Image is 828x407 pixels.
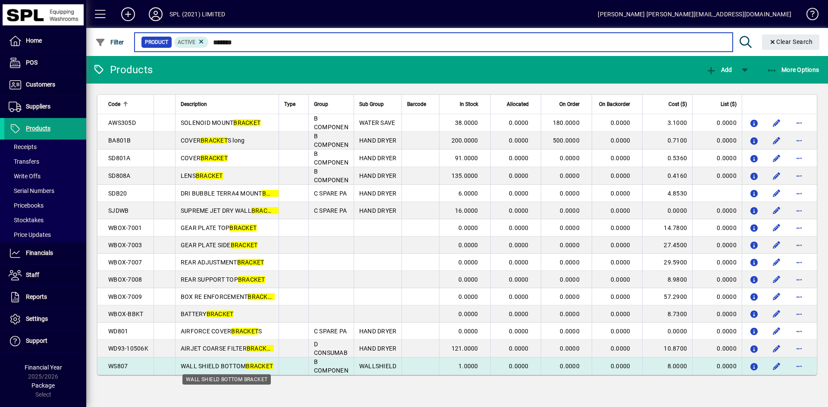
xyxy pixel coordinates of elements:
button: More options [792,290,806,304]
span: 0.0000 [560,155,580,162]
span: HAND DRYER [359,328,397,335]
span: 0.0000 [509,119,529,126]
span: 0.0000 [509,328,529,335]
em: BRACKET [233,119,260,126]
button: Filter [93,34,126,50]
div: Group [314,99,348,109]
span: 0.0000 [509,137,529,144]
span: B COMPONEN [314,168,348,183]
span: Reports [26,293,47,300]
span: AIRFORCE COVER S [181,328,262,335]
button: Edit [770,186,784,200]
td: 0.0000 [692,340,742,357]
div: WALL SHIELD BOTTOM BRACKET [182,374,271,385]
em: BRACKET [231,328,258,335]
span: B COMPONEN [314,133,348,148]
span: BA801B [108,137,131,144]
span: Description [181,99,207,109]
span: WBOX-7007 [108,259,142,266]
span: Filter [95,39,124,46]
a: POS [4,52,86,74]
span: WALLSHIELD [359,363,397,370]
em: BRACKET [248,293,275,300]
span: On Backorder [599,99,630,109]
button: Profile [142,6,169,22]
em: BRACKET [231,242,258,249]
button: More options [792,116,806,130]
button: More options [792,307,806,321]
a: Transfers [4,154,86,169]
td: 0.0000 [692,149,742,167]
button: Edit [770,359,784,373]
span: SJDWB [108,207,129,214]
mat-chip: Activation Status: Active [174,37,209,48]
td: 0.0000 [692,288,742,305]
a: Settings [4,308,86,330]
a: Write Offs [4,169,86,183]
span: 1.0000 [458,363,478,370]
span: B COMPONEN [314,358,348,374]
button: Edit [770,273,784,286]
div: On Order [546,99,587,109]
span: COVER S long [181,137,245,144]
span: Financial Year [25,364,62,371]
span: DRI BUBBLE TERRA4 MOUNT [181,190,289,197]
span: 0.0000 [560,259,580,266]
span: 0.0000 [509,172,529,179]
em: BRACKET [251,207,279,214]
span: 0.0000 [560,172,580,179]
button: Edit [770,238,784,252]
span: SDB20 [108,190,127,197]
span: 0.0000 [509,224,529,231]
span: WBOX-BBKT [108,311,143,317]
button: More options [792,134,806,147]
button: More options [792,151,806,165]
span: WATER SAVE [359,119,395,126]
button: More options [792,324,806,338]
span: List ($) [721,99,737,109]
span: On Order [559,99,580,109]
a: Price Updates [4,227,86,242]
em: BRACKET [201,137,228,144]
span: Package [31,382,55,389]
span: AIRJET COARSE FILTER & FILTER [181,345,298,352]
td: 0.7100 [642,132,692,149]
em: BRACKET [247,345,274,352]
button: More options [792,238,806,252]
span: Group [314,99,328,109]
span: 0.0000 [611,172,630,179]
button: Edit [770,324,784,338]
button: Edit [770,342,784,355]
span: 16.0000 [455,207,478,214]
button: Edit [770,151,784,165]
span: 0.0000 [509,276,529,283]
div: Type [284,99,303,109]
span: HAND DRYER [359,190,397,197]
td: 3.1000 [642,114,692,132]
span: REAR SUPPORT TOP [181,276,265,283]
span: 6.0000 [458,190,478,197]
span: WALL SHIELD BOTTOM [181,363,273,370]
span: 0.0000 [560,328,580,335]
td: 0.0000 [692,323,742,340]
span: 0.0000 [458,293,478,300]
a: Suppliers [4,96,86,118]
span: 0.0000 [560,293,580,300]
td: 0.4160 [642,167,692,185]
td: 0.0000 [692,271,742,288]
td: 14.7800 [642,219,692,236]
button: More options [792,273,806,286]
span: C SPARE PA [314,207,347,214]
span: 0.0000 [509,363,529,370]
span: WBOX-7001 [108,224,142,231]
span: 0.0000 [560,311,580,317]
td: 57.2900 [642,288,692,305]
div: Products [93,63,153,77]
span: 0.0000 [611,311,630,317]
button: More options [792,169,806,183]
span: Financials [26,249,53,256]
td: 4.8530 [642,185,692,202]
span: 0.0000 [458,328,478,335]
span: WBOX-7003 [108,242,142,249]
div: Code [108,99,148,109]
